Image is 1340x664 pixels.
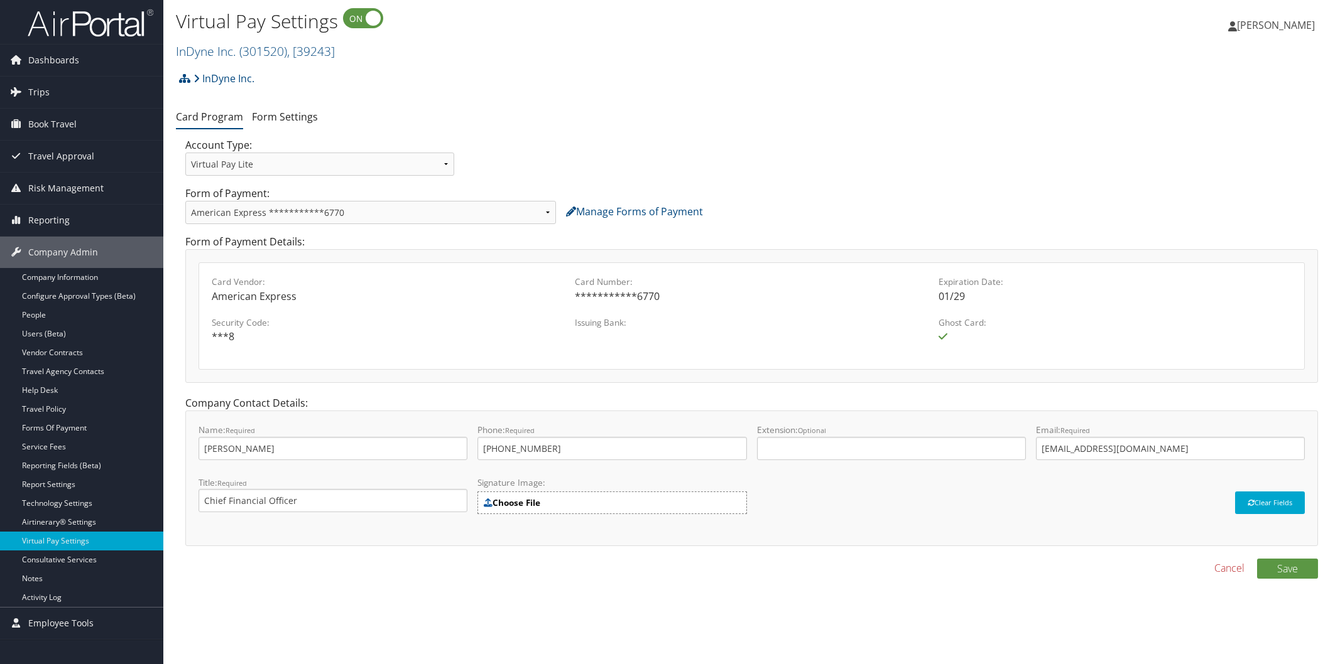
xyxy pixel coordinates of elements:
label: Title: [199,476,467,512]
div: 01/29 [939,289,1292,304]
div: Form of Payment: [176,186,1327,234]
span: Employee Tools [28,608,94,639]
label: Email: [1036,424,1305,459]
span: [PERSON_NAME] [1237,18,1315,32]
input: Extension:Optional [757,437,1026,460]
a: InDyne Inc. [193,66,254,91]
a: Cancel [1214,560,1245,576]
a: [PERSON_NAME] [1228,6,1327,44]
span: ( 301520 ) [239,43,287,60]
h1: Virtual Pay Settings [176,8,944,35]
a: Card Program [176,110,243,124]
a: Form Settings [252,110,318,124]
label: Card Number: [575,276,928,288]
small: Required [226,426,255,435]
small: Required [217,478,247,488]
label: Security Code: [212,316,565,329]
div: Company Contact Details: [176,395,1327,558]
small: Optional [798,426,826,435]
a: InDyne Inc. [176,43,335,60]
input: Title:Required [199,489,467,512]
input: Name:Required [199,437,467,460]
label: Signature Image: [477,476,746,491]
span: Book Travel [28,109,77,140]
span: Reporting [28,205,70,236]
span: Risk Management [28,173,104,204]
input: Email:Required [1036,437,1305,460]
div: Form of Payment Details: [176,234,1327,395]
label: Extension: [757,424,1026,459]
label: Ghost Card: [939,316,1292,329]
span: Travel Approval [28,141,94,172]
input: Phone:Required [477,437,746,460]
img: airportal-logo.png [28,8,153,38]
span: Dashboards [28,45,79,76]
small: Required [1060,426,1090,435]
span: , [ 39243 ] [287,43,335,60]
label: Issuing Bank: [575,316,928,329]
button: Save [1257,559,1318,579]
small: Required [505,426,535,435]
div: Account Type: [176,137,464,186]
label: Phone: [477,424,746,459]
label: Name: [199,424,467,459]
label: Expiration Date: [939,276,1292,288]
div: American Express [212,289,565,304]
button: Clear Fields [1235,491,1305,514]
label: Choose File [477,491,746,514]
span: Company Admin [28,237,98,268]
a: Manage Forms of Payment [566,205,703,218]
label: Card Vendor: [212,276,565,288]
span: Trips [28,77,50,108]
